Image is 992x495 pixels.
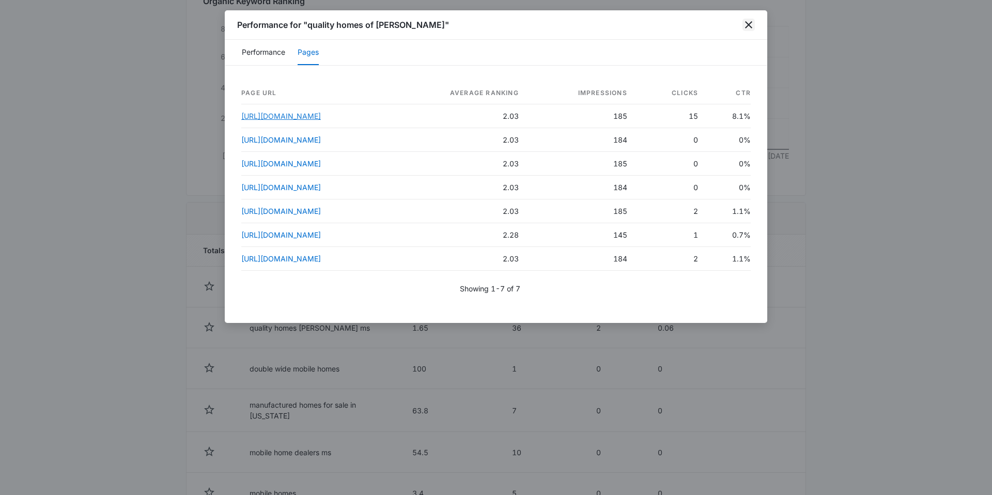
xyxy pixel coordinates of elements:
td: 2.03 [386,199,527,223]
td: 145 [527,223,636,247]
a: [URL][DOMAIN_NAME] [241,159,321,168]
a: [URL][DOMAIN_NAME] [241,112,321,120]
a: [URL][DOMAIN_NAME] [241,183,321,192]
a: [URL][DOMAIN_NAME] [241,135,321,144]
a: [URL][DOMAIN_NAME] [241,254,321,263]
td: 185 [527,199,636,223]
td: 0 [636,152,706,176]
td: 8.1% [706,104,751,128]
th: CTR [706,82,751,104]
td: 2.03 [386,247,527,271]
button: Performance [242,40,285,65]
p: Showing 1-7 of 7 [460,283,520,294]
td: 15 [636,104,706,128]
td: 0% [706,176,751,199]
td: 2 [636,199,706,223]
td: 2.03 [386,128,527,152]
th: Clicks [636,82,706,104]
td: 2.28 [386,223,527,247]
td: 1.1% [706,247,751,271]
td: 0 [636,176,706,199]
button: close [742,19,755,31]
td: 0% [706,152,751,176]
td: 2 [636,247,706,271]
td: 0.7% [706,223,751,247]
td: 184 [527,128,636,152]
td: 0% [706,128,751,152]
a: [URL][DOMAIN_NAME] [241,230,321,239]
td: 1.1% [706,199,751,223]
td: 1 [636,223,706,247]
button: Pages [298,40,319,65]
a: [URL][DOMAIN_NAME] [241,207,321,215]
h1: Performance for "quality homes of [PERSON_NAME]" [237,19,449,31]
th: Impressions [527,82,636,104]
td: 2.03 [386,152,527,176]
td: 2.03 [386,176,527,199]
td: 2.03 [386,104,527,128]
th: Page URL [241,82,386,104]
td: 185 [527,152,636,176]
td: 184 [527,247,636,271]
th: Average Ranking [386,82,527,104]
td: 184 [527,176,636,199]
td: 185 [527,104,636,128]
td: 0 [636,128,706,152]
